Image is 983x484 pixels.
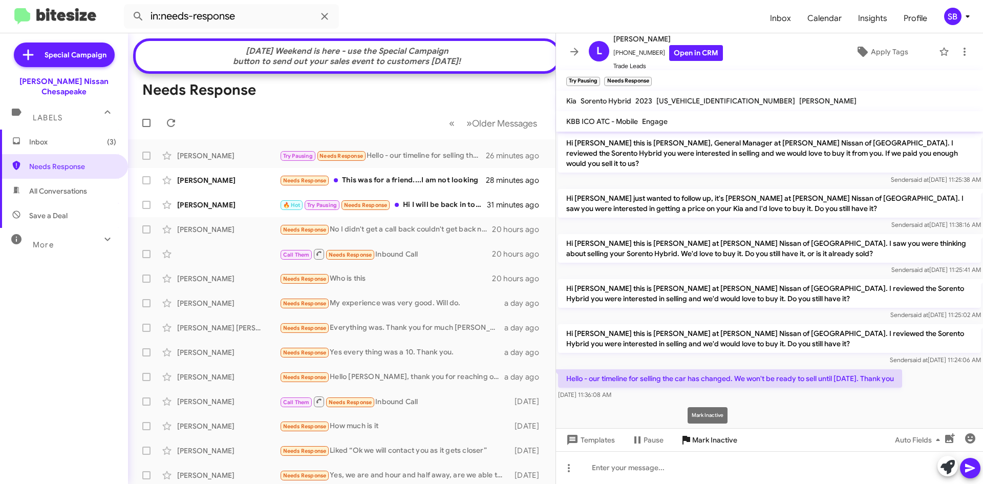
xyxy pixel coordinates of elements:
[177,273,280,284] div: [PERSON_NAME]
[33,240,54,249] span: More
[14,43,115,67] a: Special Campaign
[280,371,504,383] div: Hello [PERSON_NAME], thank you for reaching out to me. I do have the outlander..... unfortunately...
[29,186,87,196] span: All Conversations
[177,298,280,308] div: [PERSON_NAME]
[45,50,106,60] span: Special Campaign
[280,322,504,334] div: Everything was. Thank you for much [PERSON_NAME].
[566,77,600,86] small: Try Pausing
[177,396,280,407] div: [PERSON_NAME]
[177,372,280,382] div: [PERSON_NAME]
[895,431,944,449] span: Auto Fields
[672,431,745,449] button: Mark Inactive
[280,224,492,236] div: No I didn't get a call back couldn't get back no one hit me up call was putting down a 1000 for m...
[460,113,543,134] button: Next
[283,423,327,430] span: Needs Response
[642,117,668,126] span: Engage
[283,251,310,258] span: Call Them
[449,117,455,130] span: «
[177,421,280,431] div: [PERSON_NAME]
[895,4,935,33] a: Profile
[319,153,363,159] span: Needs Response
[799,4,850,33] a: Calendar
[486,175,547,185] div: 28 minutes ago
[177,446,280,456] div: [PERSON_NAME]
[487,200,547,210] div: 31 minutes ago
[472,118,537,129] span: Older Messages
[558,234,981,263] p: Hi [PERSON_NAME] this is [PERSON_NAME] at [PERSON_NAME] Nissan of [GEOGRAPHIC_DATA]. I saw you we...
[944,8,961,25] div: SB
[566,117,638,126] span: KBB ICO ATC - Mobile
[910,311,928,319] span: said at
[911,221,929,228] span: said at
[283,300,327,307] span: Needs Response
[623,431,672,449] button: Pause
[911,266,929,273] span: said at
[558,324,981,353] p: Hi [PERSON_NAME] this is [PERSON_NAME] at [PERSON_NAME] Nissan of [GEOGRAPHIC_DATA]. I reviewed t...
[280,150,486,162] div: Hello - our timeline for selling the car has changed. We won't be ready to sell until [DATE]. Tha...
[656,96,795,106] span: [US_VEHICLE_IDENTIFICATION_NUMBER]
[280,248,492,261] div: Inbound Call
[850,4,895,33] a: Insights
[504,372,547,382] div: a day ago
[329,251,372,258] span: Needs Response
[613,45,723,61] span: [PHONE_NUMBER]
[124,4,339,29] input: Search
[177,323,280,333] div: [PERSON_NAME] [PERSON_NAME]
[177,151,280,161] div: [PERSON_NAME]
[283,177,327,184] span: Needs Response
[283,448,327,454] span: Needs Response
[29,211,68,221] span: Save a Deal
[891,176,981,183] span: Sender [DATE] 11:25:38 AM
[486,151,547,161] div: 26 minutes ago
[329,399,372,406] span: Needs Response
[558,134,981,173] p: Hi [PERSON_NAME] this is [PERSON_NAME], General Manager at [PERSON_NAME] Nissan of [GEOGRAPHIC_DA...
[280,273,492,285] div: Who is this
[504,347,547,357] div: a day ago
[891,221,981,228] span: Sender [DATE] 11:38:16 AM
[829,43,934,61] button: Apply Tags
[280,395,509,408] div: Inbound Call
[280,445,509,457] div: Liked “Ok we will contact you as it gets closer”
[492,249,547,259] div: 20 hours ago
[283,349,327,356] span: Needs Response
[177,200,280,210] div: [PERSON_NAME]
[33,113,62,122] span: Labels
[558,279,981,308] p: Hi [PERSON_NAME] this is [PERSON_NAME] at [PERSON_NAME] Nissan of [GEOGRAPHIC_DATA]. I reviewed t...
[504,298,547,308] div: a day ago
[107,137,116,147] span: (3)
[280,420,509,432] div: How much is it
[177,175,280,185] div: [PERSON_NAME]
[890,311,981,319] span: Sender [DATE] 11:25:02 AM
[509,446,547,456] div: [DATE]
[142,82,256,98] h1: Needs Response
[29,161,116,172] span: Needs Response
[283,202,301,208] span: 🔥 Hot
[509,421,547,431] div: [DATE]
[307,202,337,208] span: Try Pausing
[344,202,388,208] span: Needs Response
[558,369,902,388] p: Hello - our timeline for selling the car has changed. We won't be ready to sell until [DATE]. Tha...
[935,8,972,25] button: SB
[558,391,611,398] span: [DATE] 11:36:08 AM
[604,77,651,86] small: Needs Response
[283,472,327,479] span: Needs Response
[283,226,327,233] span: Needs Response
[911,176,929,183] span: said at
[509,470,547,480] div: [DATE]
[509,396,547,407] div: [DATE]
[504,323,547,333] div: a day ago
[566,96,576,106] span: Kia
[492,224,547,235] div: 20 hours ago
[688,407,728,424] div: Mark Inactive
[492,273,547,284] div: 20 hours ago
[891,266,981,273] span: Sender [DATE] 11:25:41 AM
[177,224,280,235] div: [PERSON_NAME]
[635,96,652,106] span: 2023
[890,356,981,364] span: Sender [DATE] 11:24:06 AM
[613,33,723,45] span: [PERSON_NAME]
[280,199,487,211] div: Hi I will be back in town next weekend. The weather interfered with our car shopping last time.
[283,399,310,406] span: Call Them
